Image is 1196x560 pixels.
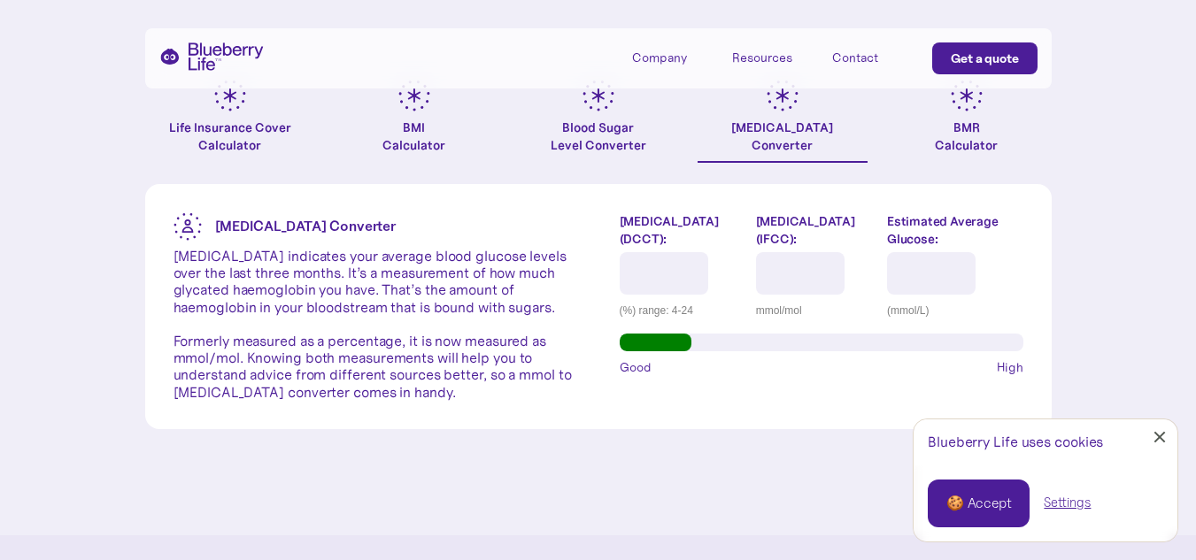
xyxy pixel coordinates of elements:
[756,302,874,319] div: mmol/mol
[215,217,397,234] strong: [MEDICAL_DATA] Converter
[513,80,683,163] a: Blood SugarLevel Converter
[551,119,646,154] div: Blood Sugar Level Converter
[620,358,652,376] span: Good
[732,42,812,72] div: Resources
[620,212,743,248] label: [MEDICAL_DATA] (DCCT):
[756,212,874,248] label: [MEDICAL_DATA] (IFCC):
[145,119,315,154] div: Life Insurance Cover Calculator
[951,50,1019,67] div: Get a quote
[887,302,1022,319] div: (mmol/L)
[732,50,792,65] div: Resources
[832,42,912,72] a: Contact
[620,302,743,319] div: (%) range: 4-24
[887,212,1022,248] label: Estimated Average Glucose:
[145,80,315,163] a: Life Insurance Cover Calculator
[329,80,499,163] a: BMICalculator
[382,119,445,154] div: BMI Calculator
[935,119,998,154] div: BMR Calculator
[932,42,1038,74] a: Get a quote
[1142,419,1177,455] a: Close Cookie Popup
[632,42,712,72] div: Company
[731,119,833,154] div: [MEDICAL_DATA] Converter
[882,80,1052,163] a: BMRCalculator
[632,50,687,65] div: Company
[997,358,1023,376] span: High
[174,248,577,401] p: [MEDICAL_DATA] indicates your average blood glucose levels over the last three months. It’s a mea...
[946,494,1011,513] div: 🍪 Accept
[698,80,868,163] a: [MEDICAL_DATA]Converter
[1160,437,1161,438] div: Close Cookie Popup
[1044,494,1091,512] a: Settings
[159,42,264,71] a: home
[832,50,878,65] div: Contact
[928,479,1030,527] a: 🍪 Accept
[928,433,1163,450] div: Blueberry Life uses cookies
